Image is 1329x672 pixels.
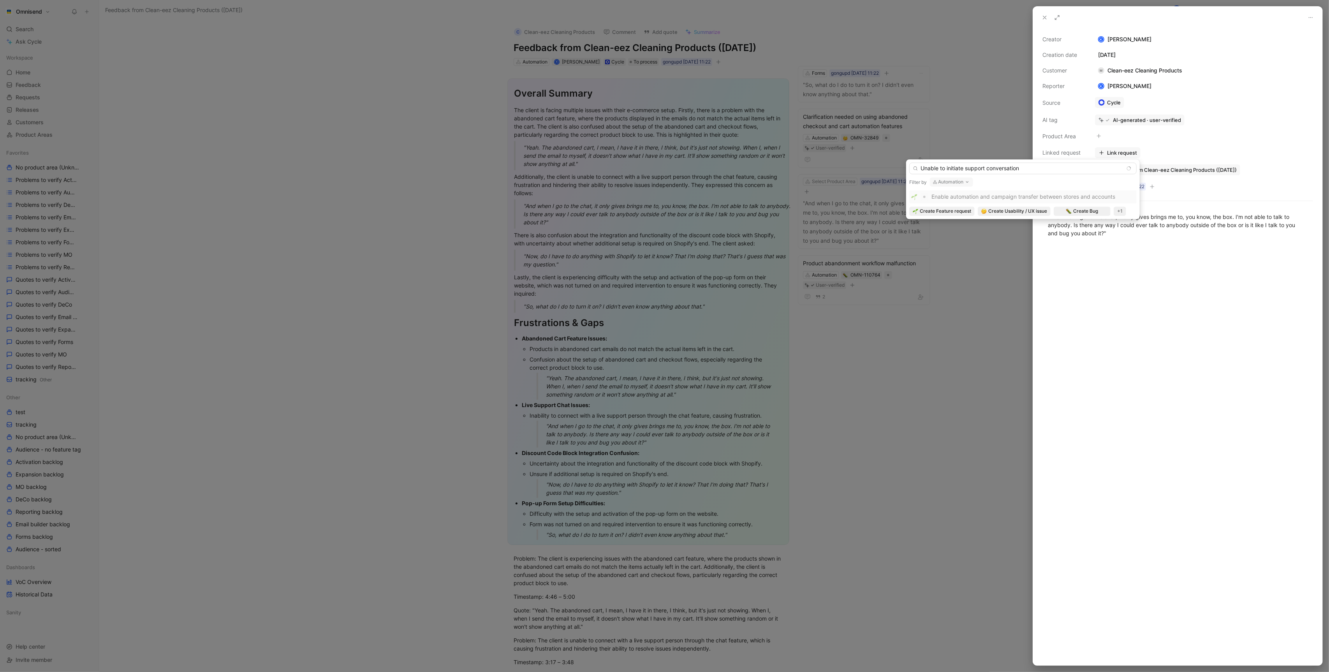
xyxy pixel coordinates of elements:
img: 🤔 [981,208,987,214]
img: 🐛 [1066,208,1072,214]
img: 🌱 [913,208,918,214]
input: Search... [909,162,1137,174]
div: +1 [1114,206,1126,216]
span: Create Feature request [920,207,971,215]
span: Create Bug [1073,207,1098,215]
div: Filter by [909,179,927,185]
button: Automation [930,177,973,187]
span: Create Usability / UX issue [988,207,1047,215]
span: Enable automation and campaign transfer between stores and accounts [931,193,1115,200]
img: 🌱 [911,194,917,200]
